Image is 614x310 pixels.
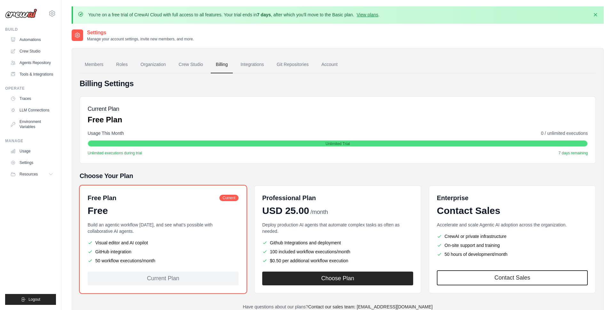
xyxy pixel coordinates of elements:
[88,12,380,18] p: You're on a free trial of CrewAI Cloud with full access to all features. Your trial ends in , aft...
[437,222,588,228] p: Accelerate and scale Agentic AI adoption across the organization.
[262,240,413,246] li: Github Integrations and deployment
[88,193,116,202] h6: Free Plan
[20,172,38,177] span: Resources
[437,205,588,216] div: Contact Sales
[88,222,239,234] p: Build an agentic workflow [DATE], and see what's possible with collaborative AI agents.
[8,94,56,104] a: Traces
[28,297,40,302] span: Logout
[8,46,56,56] a: Crew Studio
[5,138,56,143] div: Manage
[437,193,588,202] h6: Enterprise
[174,56,208,73] a: Crew Studio
[5,294,56,305] button: Logout
[272,56,314,73] a: Git Repositories
[262,222,413,234] p: Deploy production AI agents that automate complex tasks as often as needed.
[5,86,56,91] div: Operate
[87,29,194,37] h2: Settings
[559,151,588,156] span: 7 days remaining
[308,304,433,309] a: Contact our sales team: [EMAIL_ADDRESS][DOMAIN_NAME]
[88,151,142,156] span: Unlimited executions during trial
[80,171,596,180] h5: Choose Your Plan
[311,208,328,216] span: /month
[88,205,239,216] div: Free
[262,272,413,285] button: Choose Plan
[8,146,56,156] a: Usage
[219,195,239,201] span: Current
[235,56,269,73] a: Integrations
[326,141,350,146] span: Unlimited Trial
[437,233,588,240] li: CrewAI or private infrastructure
[111,56,133,73] a: Roles
[316,56,343,73] a: Account
[8,69,56,79] a: Tools & Integrations
[8,158,56,168] a: Settings
[135,56,171,73] a: Organization
[437,270,588,285] a: Contact Sales
[5,9,37,18] img: Logo
[257,12,271,17] strong: 7 days
[88,249,239,255] li: GitHub integration
[88,130,124,136] span: Usage This Month
[88,272,239,285] div: Current Plan
[88,104,122,113] h5: Current Plan
[88,115,122,125] p: Free Plan
[87,37,194,42] p: Manage your account settings, invite new members, and more.
[437,251,588,257] li: 50 hours of development/month
[357,12,378,17] a: View plans
[8,105,56,115] a: LLM Connections
[262,249,413,255] li: 100 included workflow executions/month
[262,193,316,202] h6: Professional Plan
[541,130,588,136] span: 0 / unlimited executions
[80,78,596,89] h4: Billing Settings
[262,257,413,264] li: $0.50 per additional workflow execution
[5,27,56,32] div: Build
[8,117,56,132] a: Environment Variables
[211,56,233,73] a: Billing
[262,205,309,216] span: USD 25.00
[437,242,588,249] li: On-site support and training
[8,169,56,179] button: Resources
[80,56,108,73] a: Members
[8,35,56,45] a: Automations
[80,304,596,310] p: Have questions about our plans?
[88,240,239,246] li: Visual editor and AI copilot
[8,58,56,68] a: Agents Repository
[88,257,239,264] li: 50 workflow executions/month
